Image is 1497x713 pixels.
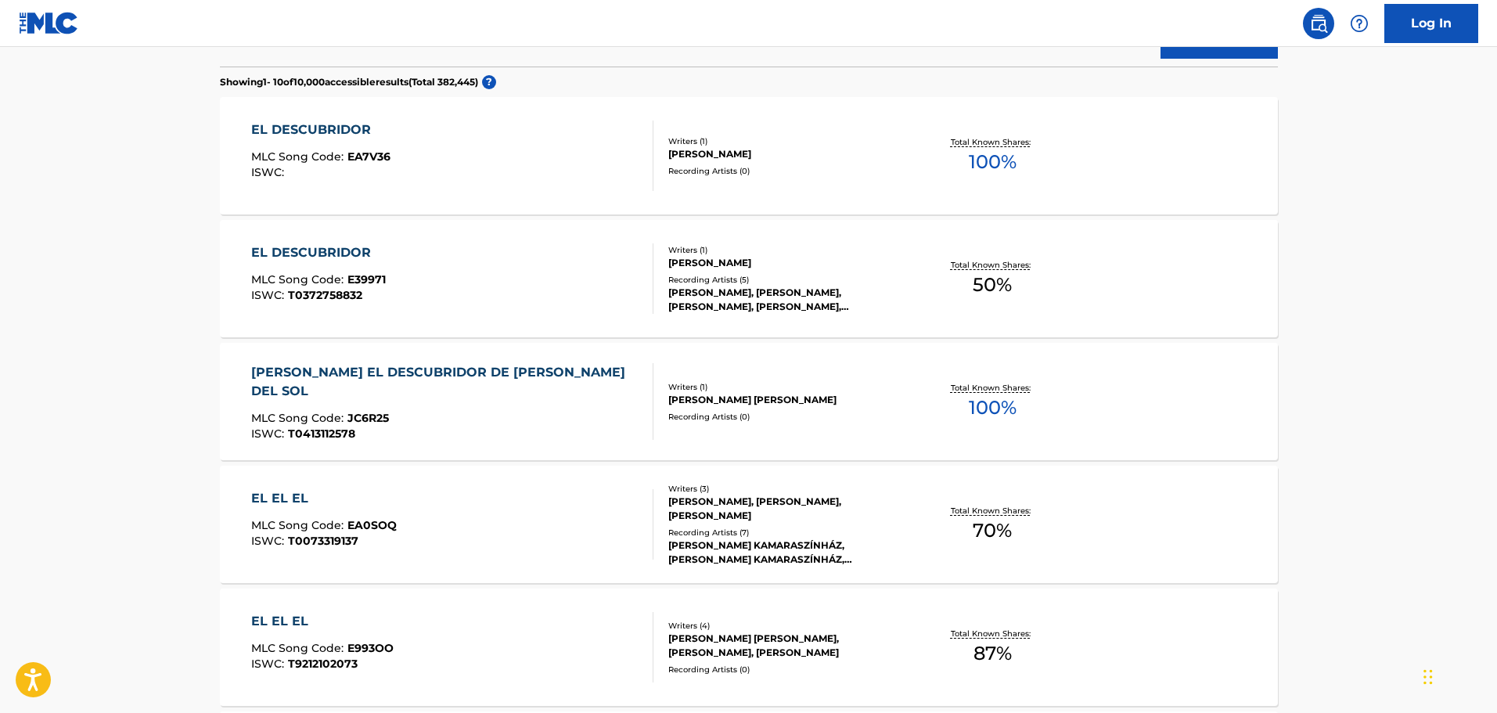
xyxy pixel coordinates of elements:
[251,612,394,631] div: EL EL EL
[668,256,905,270] div: [PERSON_NAME]
[288,427,355,441] span: T0413112578
[973,639,1012,668] span: 87 %
[969,394,1017,422] span: 100 %
[347,149,390,164] span: EA7V36
[1344,8,1375,39] div: Help
[347,272,386,286] span: E39971
[951,136,1035,148] p: Total Known Shares:
[251,121,390,139] div: EL DESCUBRIDOR
[668,393,905,407] div: [PERSON_NAME] [PERSON_NAME]
[251,641,347,655] span: MLC Song Code :
[668,483,905,495] div: Writers ( 3 )
[251,149,347,164] span: MLC Song Code :
[251,427,288,441] span: ISWC :
[251,518,347,532] span: MLC Song Code :
[220,589,1278,706] a: EL EL ELMLC Song Code:E993OOISWC:T9212102073Writers (4)[PERSON_NAME] [PERSON_NAME], [PERSON_NAME]...
[1303,8,1334,39] a: Public Search
[969,148,1017,176] span: 100 %
[288,288,362,302] span: T0372758832
[251,411,347,425] span: MLC Song Code :
[668,274,905,286] div: Recording Artists ( 5 )
[668,244,905,256] div: Writers ( 1 )
[220,97,1278,214] a: EL DESCUBRIDORMLC Song Code:EA7V36ISWC:Writers (1)[PERSON_NAME]Recording Artists (0)Total Known S...
[251,363,640,401] div: [PERSON_NAME] EL DESCUBRIDOR DE [PERSON_NAME] DEL SOL
[668,165,905,177] div: Recording Artists ( 0 )
[1350,14,1369,33] img: help
[951,628,1035,639] p: Total Known Shares:
[973,271,1012,299] span: 50 %
[951,382,1035,394] p: Total Known Shares:
[668,381,905,393] div: Writers ( 1 )
[482,75,496,89] span: ?
[220,466,1278,583] a: EL EL ELMLC Song Code:EA0SOQISWC:T0073319137Writers (3)[PERSON_NAME], [PERSON_NAME], [PERSON_NAME...
[668,538,905,567] div: [PERSON_NAME] KAMARASZÍNHÁZ, [PERSON_NAME] KAMARASZÍNHÁZ, [PERSON_NAME] KAMARASZÍNHÁZ, [PERSON_NA...
[347,411,389,425] span: JC6R25
[220,75,478,89] p: Showing 1 - 10 of 10,000 accessible results (Total 382,445 )
[1419,638,1497,713] iframe: Chat Widget
[288,657,358,671] span: T9212102073
[251,534,288,548] span: ISWC :
[951,259,1035,271] p: Total Known Shares:
[668,411,905,423] div: Recording Artists ( 0 )
[668,286,905,314] div: [PERSON_NAME], [PERSON_NAME], [PERSON_NAME], [PERSON_NAME], [PERSON_NAME]
[347,641,394,655] span: E993OO
[668,632,905,660] div: [PERSON_NAME] [PERSON_NAME], [PERSON_NAME], [PERSON_NAME]
[251,489,397,508] div: EL EL EL
[251,165,288,179] span: ISWC :
[668,135,905,147] div: Writers ( 1 )
[1423,654,1433,700] div: Drag
[251,243,386,262] div: EL DESCUBRIDOR
[220,220,1278,337] a: EL DESCUBRIDORMLC Song Code:E39971ISWC:T0372758832Writers (1)[PERSON_NAME]Recording Artists (5)[P...
[1384,4,1478,43] a: Log In
[973,517,1012,545] span: 70 %
[668,147,905,161] div: [PERSON_NAME]
[668,527,905,538] div: Recording Artists ( 7 )
[220,343,1278,460] a: [PERSON_NAME] EL DESCUBRIDOR DE [PERSON_NAME] DEL SOLMLC Song Code:JC6R25ISWC:T0413112578Writers ...
[251,272,347,286] span: MLC Song Code :
[668,664,905,675] div: Recording Artists ( 0 )
[251,288,288,302] span: ISWC :
[288,534,358,548] span: T0073319137
[19,12,79,34] img: MLC Logo
[668,495,905,523] div: [PERSON_NAME], [PERSON_NAME], [PERSON_NAME]
[1309,14,1328,33] img: search
[668,620,905,632] div: Writers ( 4 )
[251,657,288,671] span: ISWC :
[347,518,397,532] span: EA0SOQ
[951,505,1035,517] p: Total Known Shares:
